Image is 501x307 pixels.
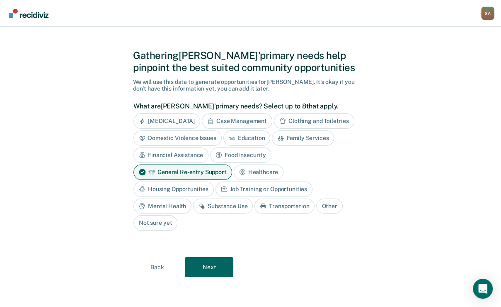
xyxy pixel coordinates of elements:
div: Case Management [202,113,272,129]
div: Not sure yet [133,215,177,231]
div: [MEDICAL_DATA] [133,113,200,129]
div: S A [481,7,494,20]
div: Other [316,199,342,214]
label: What are [PERSON_NAME]' primary needs? Select up to 8 that apply. [133,102,363,110]
div: Clothing and Toiletries [274,113,354,129]
button: Back [133,257,182,277]
div: Food Insecurity [210,147,271,163]
div: Domestic Violence Issues [133,130,222,146]
div: Education [223,130,271,146]
img: Recidiviz [9,9,48,18]
div: Financial Assistance [133,147,208,163]
div: We will use this data to generate opportunities for [PERSON_NAME] . It's okay if you don't have t... [133,79,368,93]
div: Substance Use [193,199,253,214]
div: Gathering [PERSON_NAME]' primary needs help pinpoint the best suited community opportunities [133,49,368,74]
button: Next [185,257,233,277]
div: General Re-entry Support [133,165,232,180]
div: Job Training or Opportunities [215,182,312,197]
div: Mental Health [133,199,191,214]
div: Family Services [272,130,334,146]
div: Healthcare [234,165,284,180]
div: Open Intercom Messenger [473,279,493,299]
div: Housing Opportunities [133,182,214,197]
button: Profile dropdown button [481,7,494,20]
div: Transportation [254,199,315,214]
